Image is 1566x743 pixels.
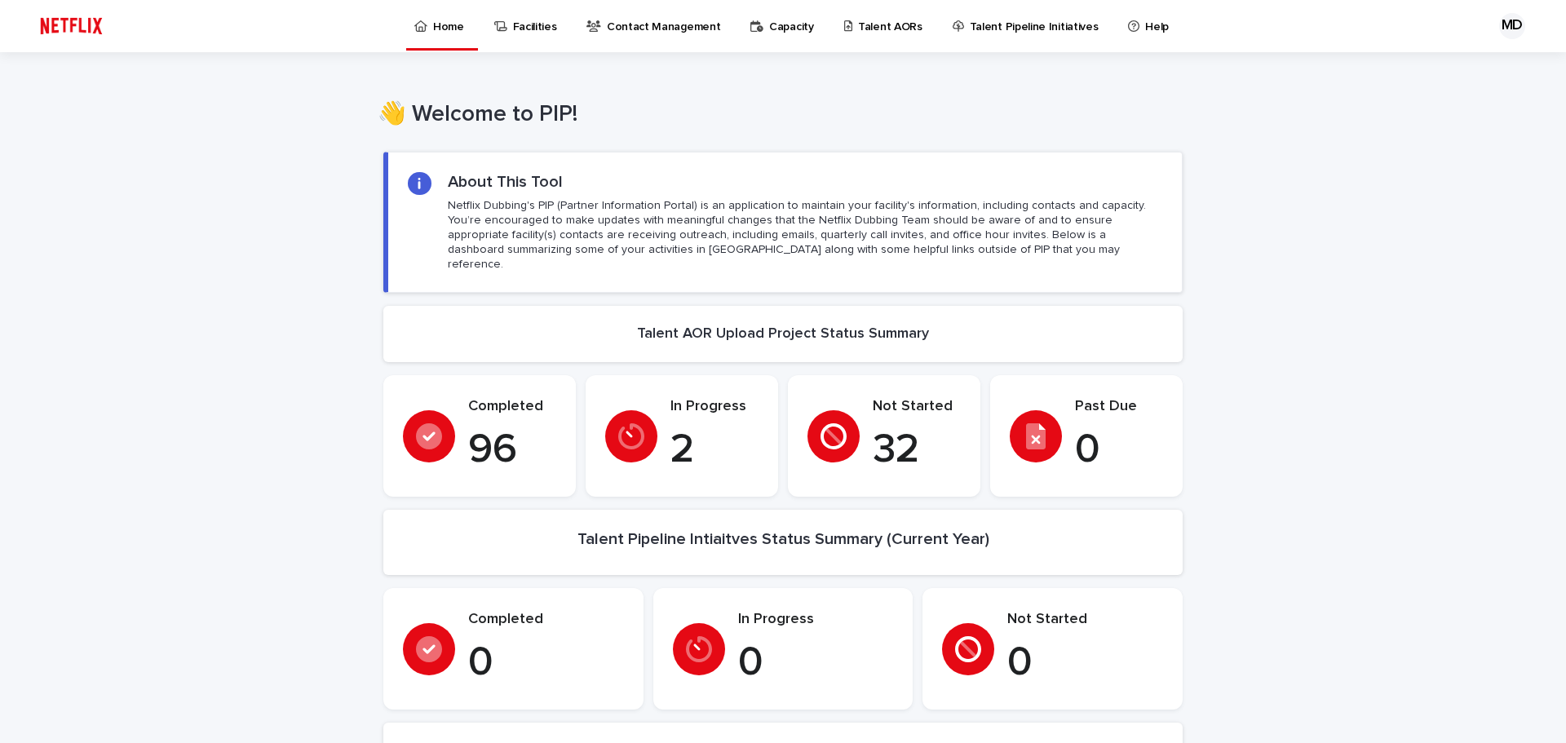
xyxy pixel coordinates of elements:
p: Completed [468,398,556,416]
h2: Talent Pipeline Intiaitves Status Summary (Current Year) [577,529,989,549]
p: In Progress [670,398,759,416]
p: 0 [468,639,624,688]
h1: 👋 Welcome to PIP! [378,101,1177,129]
p: Completed [468,611,624,629]
p: 0 [1075,426,1163,475]
h2: About This Tool [448,172,563,192]
p: 0 [1007,639,1163,688]
h2: Talent AOR Upload Project Status Summary [637,325,929,343]
p: Not Started [1007,611,1163,629]
p: 32 [873,426,961,475]
p: Netflix Dubbing's PIP (Partner Information Portal) is an application to maintain your facility's ... [448,198,1162,272]
img: ifQbXi3ZQGMSEF7WDB7W [33,10,110,42]
p: 2 [670,426,759,475]
p: 0 [738,639,894,688]
p: 96 [468,426,556,475]
p: In Progress [738,611,894,629]
div: MD [1499,13,1525,39]
p: Past Due [1075,398,1163,416]
p: Not Started [873,398,961,416]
